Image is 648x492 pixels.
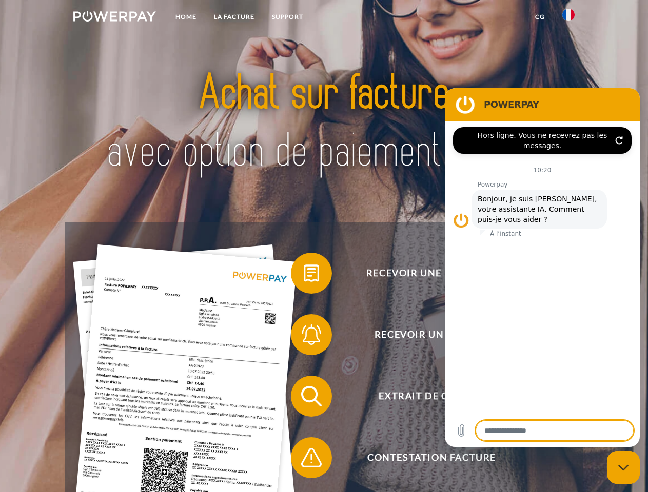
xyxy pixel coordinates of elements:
[98,49,550,196] img: title-powerpay_fr.svg
[607,451,640,484] iframe: Bouton de lancement de la fenêtre de messagerie, conversation en cours
[73,11,156,22] img: logo-powerpay-white.svg
[205,8,263,26] a: LA FACTURE
[306,314,557,355] span: Recevoir un rappel?
[291,314,558,355] button: Recevoir un rappel?
[306,437,557,478] span: Contestation Facture
[291,437,558,478] button: Contestation Facture
[445,88,640,447] iframe: Fenêtre de messagerie
[299,445,324,470] img: qb_warning.svg
[299,383,324,409] img: qb_search.svg
[299,260,324,286] img: qb_bill.svg
[291,376,558,417] button: Extrait de compte
[562,9,575,21] img: fr
[526,8,554,26] a: CG
[263,8,312,26] a: Support
[299,322,324,347] img: qb_bell.svg
[167,8,205,26] a: Home
[306,376,557,417] span: Extrait de compte
[291,253,558,294] button: Recevoir une facture ?
[306,253,557,294] span: Recevoir une facture ?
